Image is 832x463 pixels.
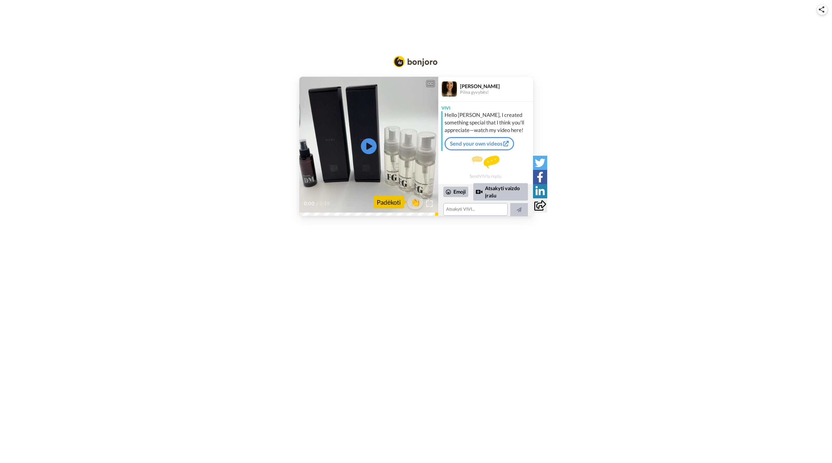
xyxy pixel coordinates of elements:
[438,102,533,111] div: VIVI
[393,56,438,67] img: Bonjoro Logo
[407,195,423,209] button: 👏
[819,6,824,13] img: ic_share.svg
[426,201,433,207] img: Full screen
[445,137,514,150] a: Send your own videos
[316,200,318,207] span: /
[438,153,533,181] div: Send VIVI a reply.
[374,196,404,208] div: Padėkoti
[460,90,533,95] div: Pilna gyvybės!
[427,81,434,87] div: CC
[473,183,528,201] div: Atsakyti vaizdo įrašu
[472,156,500,168] img: message.svg
[442,81,457,97] img: Profile Image
[460,83,533,89] div: [PERSON_NAME]
[320,200,331,207] span: 0:35
[304,200,315,207] span: 0:00
[407,197,423,207] span: 👏
[445,111,531,134] div: Hello [PERSON_NAME], I created something special that I think you'll appreciate—watch my video here!
[476,188,483,196] div: Reply by Video
[443,187,468,197] div: Emoji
